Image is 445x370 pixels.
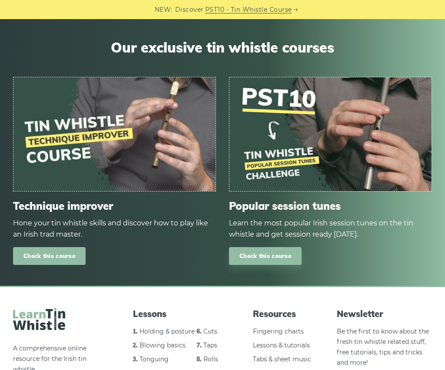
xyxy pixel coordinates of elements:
[175,5,204,15] span: Discover
[139,341,186,349] a: Blowing basics
[203,327,217,335] a: Cuts
[205,5,292,15] a: PST10 - Tin Whistle Course
[337,327,432,368] p: Be the first to know about the fresh tin whistle related stuff, free tutorials, tips and tricks a...
[139,355,169,363] a: Tonguing
[13,247,86,265] a: Check this course
[13,218,216,240] div: Hone your tin whistle skills and discover how to play like an Irish trad master.
[155,5,173,15] span: NEW:
[253,355,311,363] a: Tabs & sheet music
[203,355,218,363] a: Rolls
[139,327,195,335] a: Holding & posture
[229,200,432,212] span: Popular session tunes
[253,308,312,320] span: Resources
[203,341,217,349] a: Taps
[13,308,65,330] img: LearnTinWhistle.com
[229,247,302,265] a: Check this course
[337,308,432,320] span: Newsletter
[13,200,216,212] span: Technique improver
[253,341,310,349] a: Lessons & tutorials
[253,327,304,335] a: Fingering charts
[13,77,216,191] img: tin-whistle-course
[229,218,432,240] div: Learn the most popular Irish session tunes on the tin whistle and get session ready [DATE].
[133,308,228,320] span: Lessons
[13,39,432,56] span: Our exclusive tin whistle courses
